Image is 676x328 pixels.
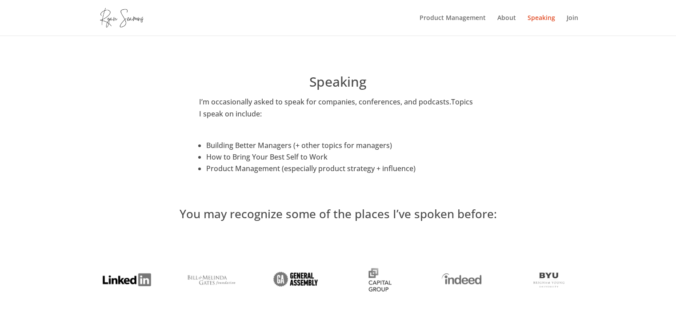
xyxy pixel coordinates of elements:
h2: You may recognize some of the places I’ve spoken before: [98,205,578,227]
img: ryanseamons.com [100,8,144,27]
span: Speaking [309,72,366,91]
li: Building Better Managers (+ other topics for managers) [206,140,476,151]
img: BYU Logo [520,251,578,309]
img: Indeed Logo [436,251,493,309]
img: LinkedIn Logo [98,251,156,309]
img: General Assembly Logo [267,251,324,309]
a: Product Management [420,15,486,36]
img: Capital Group Logo [351,251,409,309]
a: About [497,15,516,36]
img: Gates Logo [182,251,240,309]
a: Speaking [528,15,555,36]
li: Product Management (especially product strategy + influence) [206,163,476,174]
li: How to Bring Your Best Self to Work [206,151,476,163]
a: Join [567,15,578,36]
p: I’m occasionally asked to speak for companies, conferences, and podcasts. [199,96,476,127]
